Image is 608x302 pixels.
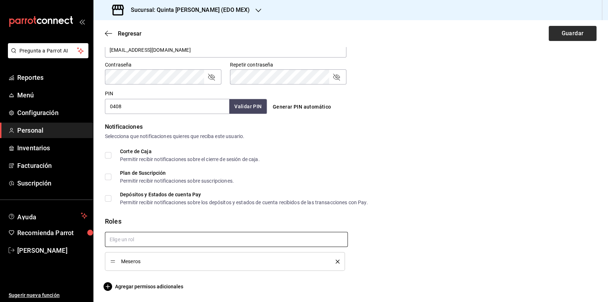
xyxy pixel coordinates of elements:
button: Guardar [549,26,597,41]
span: Suscripción [17,178,87,188]
a: Pregunta a Parrot AI [5,52,88,60]
span: Menú [17,90,87,100]
span: Pregunta a Parrot AI [19,47,77,55]
div: Notificaciones [105,123,597,131]
div: Permitir recibir notificaciones sobre los depósitos y estados de cuenta recibidos de las transacc... [120,200,368,205]
div: Depósitos y Estados de cuenta Pay [120,192,368,197]
button: Agregar permisos adicionales [105,282,183,291]
span: Facturación [17,161,87,170]
span: Reportes [17,73,87,82]
input: 3 a 6 dígitos [105,99,229,114]
div: Corte de Caja [120,149,260,154]
div: Selecciona que notificaciones quieres que reciba este usuario. [105,133,597,140]
span: [PERSON_NAME] [17,246,87,255]
span: Meseros [121,259,325,264]
span: Configuración [17,108,87,118]
span: Sugerir nueva función [9,292,87,299]
span: Recomienda Parrot [17,228,87,238]
button: Validar PIN [229,99,267,114]
h3: Sucursal: Quinta [PERSON_NAME] (EDO MEX) [125,6,250,14]
span: Personal [17,125,87,135]
div: Plan de Suscripción [120,170,234,175]
span: Ayuda [17,211,78,220]
label: PIN [105,91,113,96]
label: Contraseña [105,62,221,67]
button: passwordField [332,73,341,81]
button: open_drawer_menu [79,19,85,24]
button: Regresar [105,30,142,37]
button: passwordField [207,73,216,81]
div: Permitir recibir notificaciones sobre suscripciones. [120,178,234,183]
div: Permitir recibir notificaciones sobre el cierre de sesión de caja. [120,157,260,162]
button: Generar PIN automático [270,100,334,114]
button: delete [331,260,340,264]
label: Repetir contraseña [230,62,346,67]
span: Regresar [118,30,142,37]
div: Roles [105,216,597,226]
input: Elige un rol [105,232,348,247]
button: Pregunta a Parrot AI [8,43,88,58]
span: Inventarios [17,143,87,153]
